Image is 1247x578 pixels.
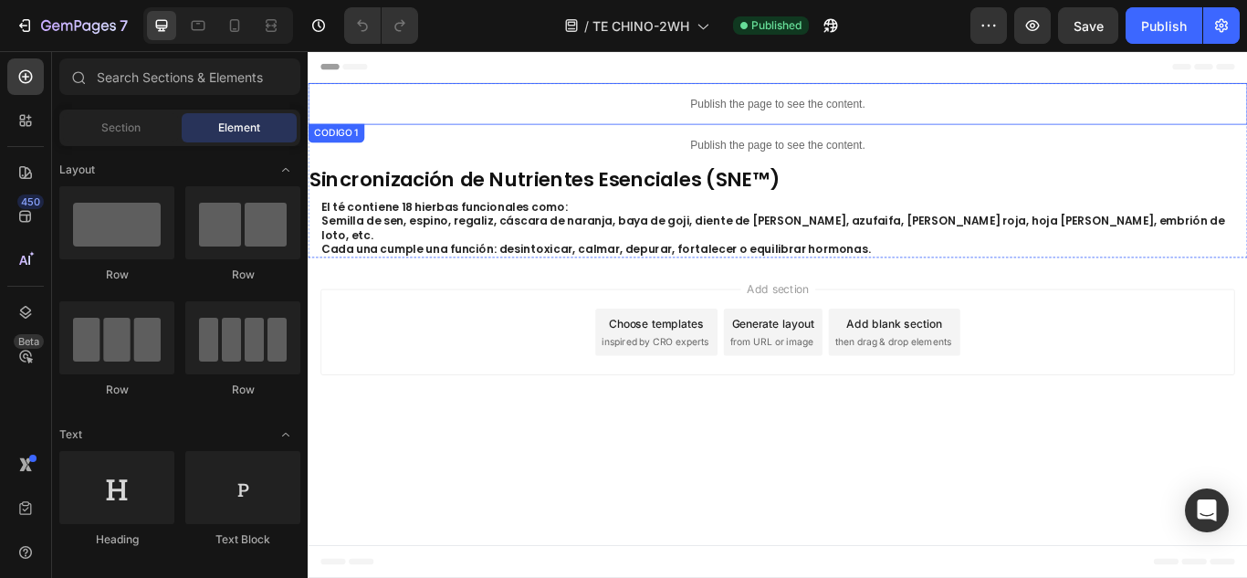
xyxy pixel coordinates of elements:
[16,189,1069,224] strong: Semilla de sen, espino, regaliz, cáscara de naranja, baya de goji, diente de [PERSON_NAME], azufa...
[218,120,260,136] span: Element
[614,331,750,348] span: then drag & drop elements
[185,267,300,283] div: Row
[351,309,462,328] div: Choose templates
[505,268,592,287] span: Add section
[16,173,1080,240] p: El té contiene 18 hierbas funcionales como: Cada una cumple una función: desintoxicar, calmar, de...
[101,120,141,136] span: Section
[59,426,82,443] span: Text
[1074,18,1104,34] span: Save
[7,7,136,44] button: 7
[185,382,300,398] div: Row
[271,155,300,184] span: Toggle open
[185,531,300,548] div: Text Block
[1185,489,1229,532] div: Open Intercom Messenger
[17,194,44,209] div: 450
[592,16,689,36] span: TE CHINO-2WH
[59,531,174,548] div: Heading
[495,309,591,328] div: Generate layout
[308,51,1247,578] iframe: Design area
[271,420,300,449] span: Toggle open
[342,331,467,348] span: inspired by CRO experts
[1141,16,1187,36] div: Publish
[59,267,174,283] div: Row
[628,309,739,328] div: Add blank section
[1126,7,1202,44] button: Publish
[344,7,418,44] div: Undo/Redo
[120,15,128,37] p: 7
[59,58,300,95] input: Search Sections & Elements
[59,162,95,178] span: Layout
[14,334,44,349] div: Beta
[584,16,589,36] span: /
[1058,7,1118,44] button: Save
[492,331,590,348] span: from URL or image
[59,382,174,398] div: Row
[751,17,802,34] span: Published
